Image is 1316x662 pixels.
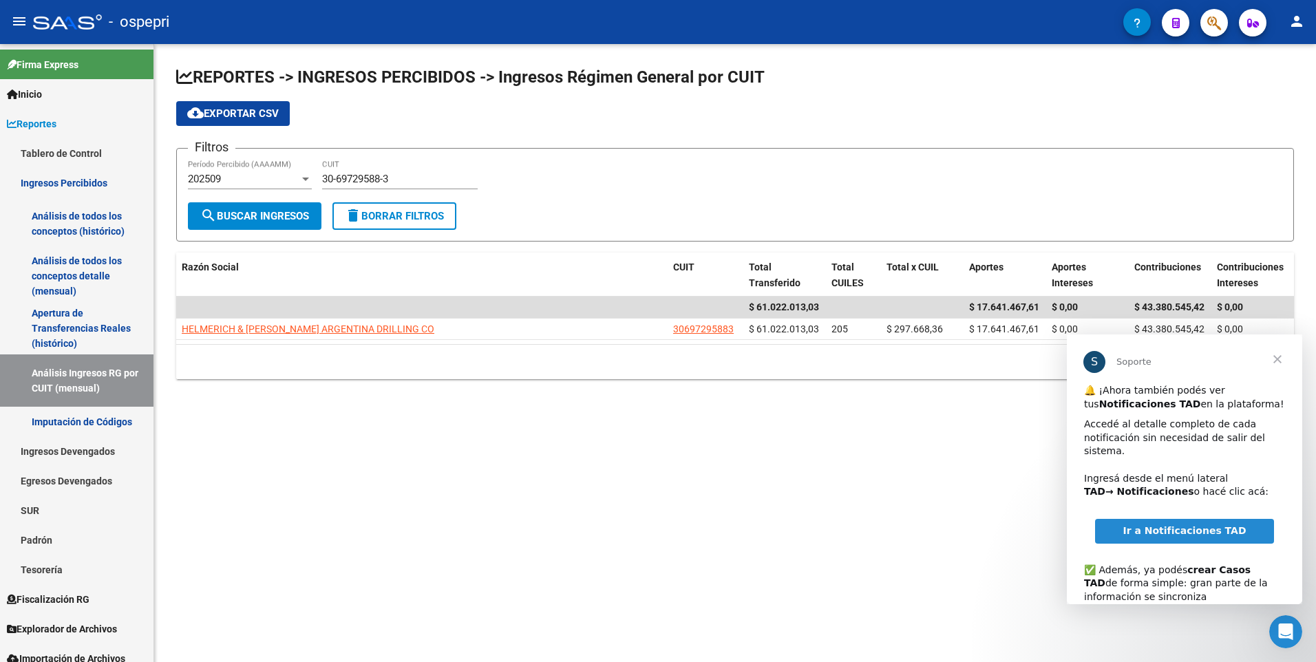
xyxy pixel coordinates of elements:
[1046,253,1129,298] datatable-header-cell: Aportes Intereses
[1052,323,1078,334] span: $ 0,00
[7,57,78,72] span: Firma Express
[831,261,864,288] span: Total CUILES
[668,253,743,298] datatable-header-cell: CUIT
[831,323,848,334] span: 205
[200,207,217,224] mat-icon: search
[673,323,734,334] span: 30697295883
[176,101,290,126] button: Exportar CSV
[17,215,218,310] div: ✅ Además, ya podés de forma simple: gran parte de la información se sincroniza automáticamente y ...
[345,210,444,222] span: Borrar Filtros
[881,253,964,298] datatable-header-cell: Total x CUIL
[673,261,694,273] span: CUIT
[7,621,117,637] span: Explorador de Archivos
[1211,253,1294,298] datatable-header-cell: Contribuciones Intereses
[188,202,321,230] button: Buscar Ingresos
[7,116,56,131] span: Reportes
[176,67,765,87] span: REPORTES -> INGRESOS PERCIBIDOS -> Ingresos Régimen General por CUIT
[187,105,204,121] mat-icon: cloud_download
[826,253,881,298] datatable-header-cell: Total CUILES
[188,138,235,157] h3: Filtros
[1269,615,1302,648] iframe: Intercom live chat
[749,261,800,288] span: Total Transferido
[1217,323,1243,334] span: $ 0,00
[11,13,28,30] mat-icon: menu
[1067,334,1302,604] iframe: Intercom live chat mensaje
[969,323,1039,334] span: $ 17.641.467,61
[182,261,239,273] span: Razón Social
[1134,323,1204,334] span: $ 43.380.545,42
[887,323,943,334] span: $ 297.668,36
[109,7,169,37] span: - ospepri
[887,261,939,273] span: Total x CUIL
[749,301,819,312] span: $ 61.022.013,03
[1217,261,1284,288] span: Contribuciones Intereses
[969,261,1004,273] span: Aportes
[176,253,668,298] datatable-header-cell: Razón Social
[7,592,89,607] span: Fiscalización RG
[743,253,826,298] datatable-header-cell: Total Transferido
[187,107,279,120] span: Exportar CSV
[964,253,1046,298] datatable-header-cell: Aportes
[345,207,361,224] mat-icon: delete
[332,202,456,230] button: Borrar Filtros
[1134,261,1201,273] span: Contribuciones
[1129,253,1211,298] datatable-header-cell: Contribuciones
[1052,301,1078,312] span: $ 0,00
[200,210,309,222] span: Buscar Ingresos
[1288,13,1305,30] mat-icon: person
[749,323,819,334] span: $ 61.022.013,03
[188,173,221,185] span: 202509
[969,301,1039,312] span: $ 17.641.467,61
[1134,301,1204,312] span: $ 43.380.545,42
[1052,261,1093,288] span: Aportes Intereses
[182,323,434,334] span: HELMERICH & [PERSON_NAME] ARGENTINA DRILLING CO
[1217,301,1243,312] span: $ 0,00
[7,87,42,102] span: Inicio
